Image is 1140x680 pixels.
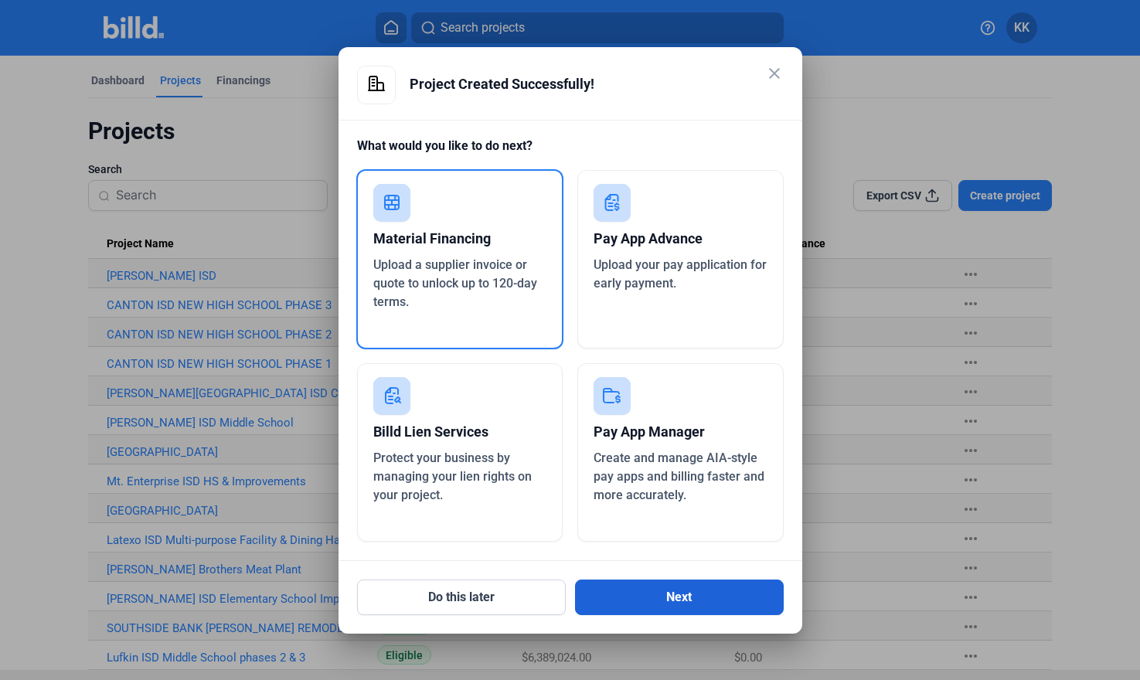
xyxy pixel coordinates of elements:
div: Pay App Advance [594,222,767,256]
span: Upload your pay application for early payment. [594,257,767,291]
div: Pay App Manager [594,415,767,449]
button: Do this later [357,580,566,615]
mat-icon: close [765,64,784,83]
span: Upload a supplier invoice or quote to unlock up to 120-day terms. [373,257,537,309]
div: Project Created Successfully! [410,66,784,103]
span: Create and manage AIA-style pay apps and billing faster and more accurately. [594,450,764,502]
button: Next [575,580,784,615]
div: Billd Lien Services [373,415,547,449]
span: Protect your business by managing your lien rights on your project. [373,450,532,502]
div: What would you like to do next? [357,137,784,170]
div: Material Financing [373,222,547,256]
